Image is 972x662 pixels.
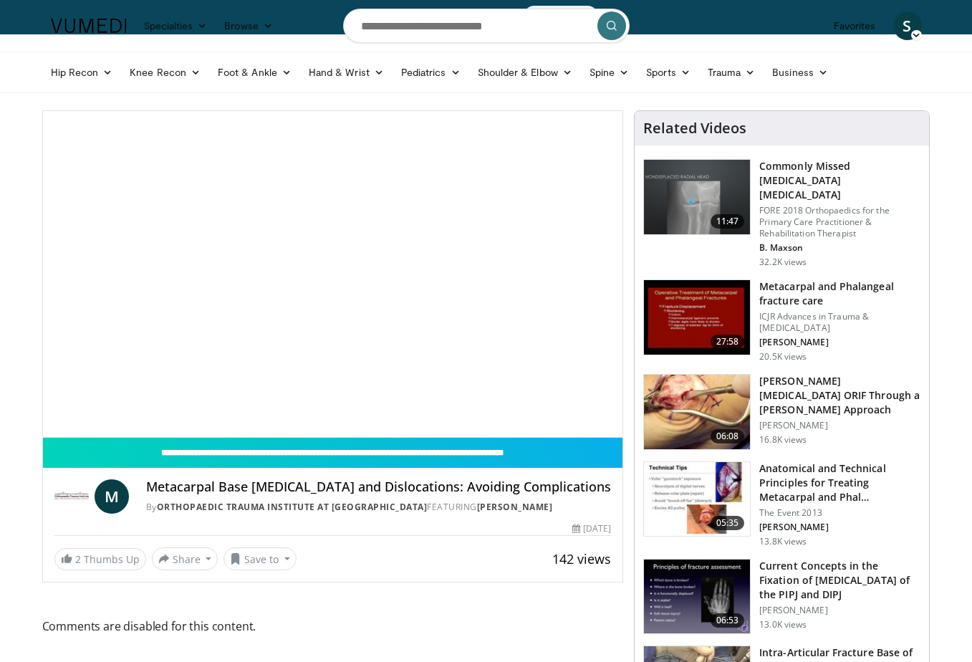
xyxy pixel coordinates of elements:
[157,501,428,513] a: Orthopaedic Trauma Institute at [GEOGRAPHIC_DATA]
[759,256,807,268] p: 32.2K views
[644,160,750,234] img: b2c65235-e098-4cd2-ab0f-914df5e3e270.150x105_q85_crop-smart_upscale.jpg
[54,479,89,514] img: Orthopaedic Trauma Institute at UCSF
[552,550,611,567] span: 142 views
[711,516,745,530] span: 05:35
[759,311,920,334] p: ICJR Advances in Trauma & [MEDICAL_DATA]
[711,613,745,628] span: 06:53
[146,501,612,514] div: By FEATURING
[759,205,920,239] p: FORE 2018 Orthopaedics for the Primary Care Practitioner & Rehabilitation Therapist
[42,617,624,635] span: Comments are disabled for this content.
[95,479,129,514] a: M
[42,58,122,87] a: Hip Recon
[343,9,630,43] input: Search topics, interventions
[759,374,920,417] h3: [PERSON_NAME][MEDICAL_DATA] ORIF Through a [PERSON_NAME] Approach
[477,501,553,513] a: [PERSON_NAME]
[216,11,282,40] a: Browse
[121,58,209,87] a: Knee Recon
[759,337,920,348] p: [PERSON_NAME]
[759,434,807,446] p: 16.8K views
[43,111,623,438] video-js: Video Player
[572,522,611,535] div: [DATE]
[759,522,920,533] p: [PERSON_NAME]
[764,58,837,87] a: Business
[711,335,745,349] span: 27:58
[209,58,300,87] a: Foot & Ankle
[300,58,393,87] a: Hand & Wrist
[759,536,807,547] p: 13.8K views
[644,462,750,537] img: 04164f76-1362-4162-b9f3-0e0fef6fb430.150x105_q85_crop-smart_upscale.jpg
[637,58,699,87] a: Sports
[643,159,920,268] a: 11:47 Commonly Missed [MEDICAL_DATA] [MEDICAL_DATA] FORE 2018 Orthopaedics for the Primary Care P...
[643,559,920,635] a: 06:53 Current Concepts in the Fixation of [MEDICAL_DATA] of the PIPJ and DIPJ [PERSON_NAME] 13.0K...
[643,374,920,450] a: 06:08 [PERSON_NAME][MEDICAL_DATA] ORIF Through a [PERSON_NAME] Approach [PERSON_NAME] 16.8K views
[75,552,81,566] span: 2
[393,58,469,87] a: Pediatrics
[644,560,750,634] img: 1e755709-254a-4930-be7d-aa5fbb173ea9.150x105_q85_crop-smart_upscale.jpg
[759,420,920,431] p: [PERSON_NAME]
[644,375,750,449] img: af335e9d-3f89-4d46-97d1-d9f0cfa56dd9.150x105_q85_crop-smart_upscale.jpg
[759,507,920,519] p: The Event 2013
[711,214,745,229] span: 11:47
[643,461,920,547] a: 05:35 Anatomical and Technical Principles for Treating Metacarpal and Phal… The Event 2013 [PERSO...
[699,58,764,87] a: Trauma
[51,19,127,33] img: VuMedi Logo
[135,11,216,40] a: Specialties
[54,548,146,570] a: 2 Thumbs Up
[711,429,745,443] span: 06:08
[146,479,612,495] h4: Metacarpal Base [MEDICAL_DATA] and Dislocations: Avoiding Complications
[643,279,920,363] a: 27:58 Metacarpal and Phalangeal fracture care ICJR Advances in Trauma & [MEDICAL_DATA] [PERSON_NA...
[643,120,746,137] h4: Related Videos
[759,279,920,308] h3: Metacarpal and Phalangeal fracture care
[644,280,750,355] img: 296987_0000_1.png.150x105_q85_crop-smart_upscale.jpg
[759,605,920,616] p: [PERSON_NAME]
[759,461,920,504] h3: Anatomical and Technical Principles for Treating Metacarpal and Phal…
[223,547,297,570] button: Save to
[893,11,922,40] a: S
[152,547,218,570] button: Share
[469,58,581,87] a: Shoulder & Elbow
[825,11,885,40] a: Favorites
[759,242,920,254] p: B. Maxson
[759,619,807,630] p: 13.0K views
[759,159,920,202] h3: Commonly Missed [MEDICAL_DATA] [MEDICAL_DATA]
[581,58,637,87] a: Spine
[759,559,920,602] h3: Current Concepts in the Fixation of [MEDICAL_DATA] of the PIPJ and DIPJ
[759,351,807,363] p: 20.5K views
